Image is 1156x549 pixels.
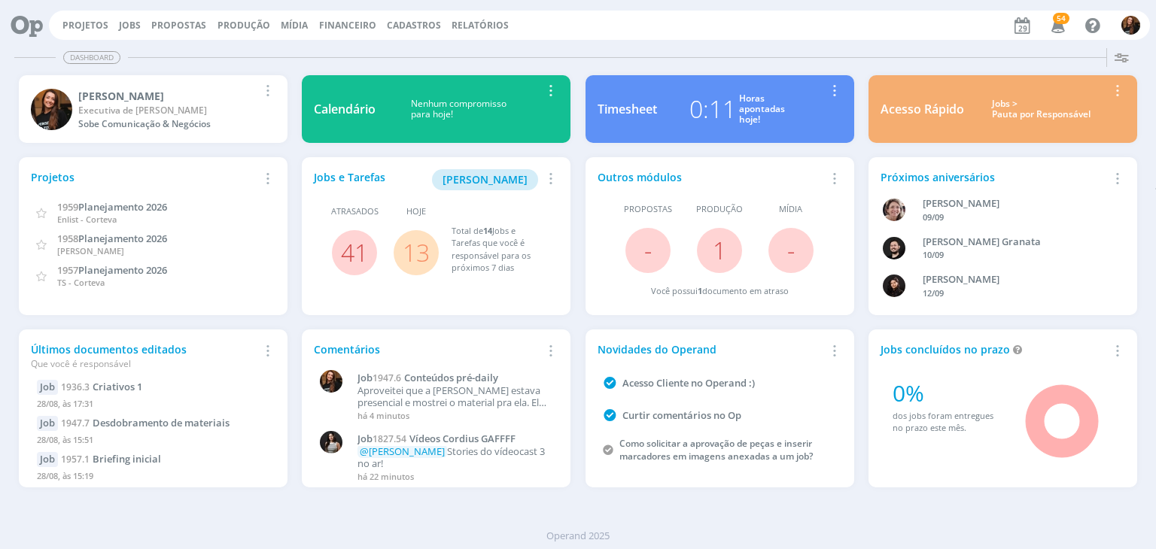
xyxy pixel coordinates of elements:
div: Novidades do Operand [598,341,825,357]
span: - [787,234,795,266]
button: 54 [1042,12,1072,39]
div: Últimos documentos editados [31,341,258,371]
span: [PERSON_NAME] [57,245,124,256]
span: 1827.54 [373,432,406,445]
a: 1958Planejamento 2026 [57,231,167,245]
div: Jobs e Tarefas [314,169,541,190]
a: 1 [713,234,726,266]
a: T[PERSON_NAME]Executiva de [PERSON_NAME]Sobe Comunicação & Negócios [19,75,287,143]
span: 1957 [57,263,78,277]
div: Tayná Morsch [78,88,258,104]
a: 1959Planejamento 2026 [57,199,167,214]
a: Acesso Cliente no Operand :) [622,376,755,390]
div: Luana da Silva de Andrade [923,272,1108,287]
a: Jobs [119,19,141,32]
span: Dashboard [63,51,120,64]
div: 0% [893,376,1005,410]
button: Propostas [147,20,211,32]
a: Como solicitar a aprovação de peças e inserir marcadores em imagens anexadas a um job? [619,437,813,463]
div: 28/08, às 15:19 [37,467,269,489]
img: A [883,199,905,221]
div: 28/08, às 17:31 [37,395,269,417]
img: T [31,89,72,130]
span: Planejamento 2026 [78,200,167,214]
div: Job [37,380,58,395]
a: Projetos [62,19,108,32]
a: Mídia [281,19,308,32]
button: Projetos [58,20,113,32]
div: Timesheet [598,100,657,118]
img: T [320,370,342,393]
span: 1947.6 [373,372,401,384]
span: 1959 [57,200,78,214]
span: Cadastros [387,19,441,32]
span: 54 [1053,13,1069,24]
div: Próximos aniversários [881,169,1108,185]
span: 14 [483,225,492,236]
p: Stories do vídeocast 3 no ar! [357,446,551,469]
span: Produção [696,203,743,216]
span: Propostas [151,19,206,32]
a: Produção [218,19,270,32]
div: Jobs concluídos no prazo [881,341,1108,357]
span: [PERSON_NAME] [443,172,528,187]
a: Curtir comentários no Op [622,408,741,422]
span: 10/09 [923,249,944,260]
div: Que você é responsável [31,357,258,371]
div: Acesso Rápido [881,100,964,118]
span: 1958 [57,232,78,245]
span: Enlist - Corteva [57,214,117,225]
a: Relatórios [452,19,509,32]
a: Job1827.54Vídeos Cordius GAFFFF [357,433,551,445]
span: Hoje [406,205,426,218]
div: Job [37,416,58,431]
button: [PERSON_NAME] [432,169,538,190]
div: Outros módulos [598,169,825,185]
a: 1957Planejamento 2026 [57,262,167,277]
button: Produção [213,20,275,32]
a: 13 [403,236,430,268]
img: L [883,274,905,297]
button: Jobs [114,20,145,32]
div: 28/08, às 15:51 [37,431,269,453]
span: Criativos 1 [93,380,142,393]
span: TS - Corteva [57,277,105,288]
div: Executiva de Contas Jr [78,104,258,117]
button: Mídia [276,20,312,32]
div: Jobs > Pauta por Responsável [975,99,1108,120]
button: T [1121,12,1141,38]
div: Calendário [314,100,376,118]
span: 1 [698,285,702,296]
span: 1957.1 [61,453,90,466]
span: 12/09 [923,287,944,299]
span: Mídia [779,203,802,216]
span: Planejamento 2026 [78,232,167,245]
span: Conteúdos pré-daily [404,371,498,384]
img: B [883,237,905,259]
a: 1936.3Criativos 1 [61,380,142,393]
a: 1947.7Desdobramento de materiais [61,416,230,429]
span: há 22 minutos [357,471,414,482]
div: Total de Jobs e Tarefas que você é responsável para os próximos 7 dias [452,225,544,274]
span: Vídeos Cordius GAFFFF [409,432,516,445]
div: Você possui documento em atraso [651,285,789,298]
button: Financeiro [315,20,381,32]
span: 09/09 [923,211,944,223]
a: [PERSON_NAME] [432,171,538,186]
span: Briefing inicial [93,452,161,466]
span: Atrasados [331,205,379,218]
div: Bruno Corralo Granata [923,235,1108,250]
img: T [1121,16,1140,35]
span: 1936.3 [61,381,90,393]
img: C [320,431,342,453]
div: Nenhum compromisso para hoje! [376,99,541,120]
span: há 4 minutos [357,410,409,421]
span: 1947.7 [61,417,90,429]
div: dos jobs foram entregues no prazo este mês. [893,410,1005,435]
button: Relatórios [447,20,513,32]
a: Timesheet0:11Horasapontadashoje! [586,75,854,143]
button: Cadastros [382,20,446,32]
a: 1957.1Briefing inicial [61,452,161,466]
a: Financeiro [319,19,376,32]
div: 0:11 [689,91,736,127]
